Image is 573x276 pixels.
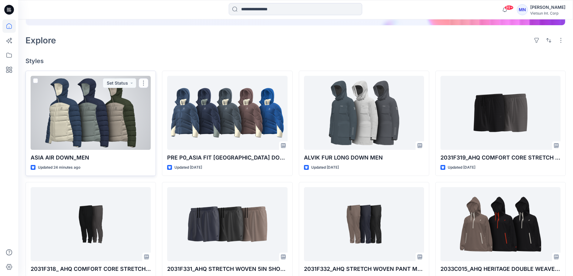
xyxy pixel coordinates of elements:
[167,187,287,261] a: 2031F331_AHQ STRETCH WOVEN 5IN SHORT MEN WESTERN_AW26
[440,76,561,150] a: 2031F319_AHQ COMFORT CORE STRETCH WOVEN 7IN SHORT MEN WESTERN_SMS_AW26
[448,164,475,171] p: Updated [DATE]
[38,164,80,171] p: Updated 24 minutes ago
[530,11,565,15] div: Vietsun Int. Corp
[304,187,424,261] a: 2031F332_AHQ STRETCH WOVEN PANT MEN WESTERN_AW26
[31,153,151,162] p: ASIA AIR DOWN_MEN
[311,164,339,171] p: Updated [DATE]
[167,76,287,150] a: PRE P0_ASIA FIT STOCKHOLM DOWN MEN
[167,265,287,273] p: 2031F331_AHQ STRETCH WOVEN 5IN SHORT MEN WESTERN_AW26
[31,76,151,150] a: ASIA AIR DOWN_MEN
[25,57,566,65] h4: Styles
[25,35,56,45] h2: Explore
[304,153,424,162] p: ALVIK FUR LONG DOWN MEN
[440,153,561,162] p: 2031F319_AHQ COMFORT CORE STRETCH WOVEN 7IN SHORT MEN WESTERN_SMS_AW26
[174,164,202,171] p: Updated [DATE]
[31,265,151,273] p: 2031F318_ AHQ COMFORT CORE STRETCH WOVEN PANT MEN WESTERN_SMS_AW26
[304,265,424,273] p: 2031F332_AHQ STRETCH WOVEN PANT MEN WESTERN_AW26
[504,5,514,10] span: 99+
[517,4,528,15] div: MN
[440,265,561,273] p: 2033C015_AHQ HERITAGE DOUBLE WEAVE RELAXED ANORAK UNISEX WESTERN _AW26
[440,187,561,261] a: 2033C015_AHQ HERITAGE DOUBLE WEAVE RELAXED ANORAK UNISEX WESTERN _AW26
[530,4,565,11] div: [PERSON_NAME]
[304,76,424,150] a: ALVIK FUR LONG DOWN MEN
[31,187,151,261] a: 2031F318_ AHQ COMFORT CORE STRETCH WOVEN PANT MEN WESTERN_SMS_AW26
[167,153,287,162] p: PRE P0_ASIA FIT [GEOGRAPHIC_DATA] DOWN MEN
